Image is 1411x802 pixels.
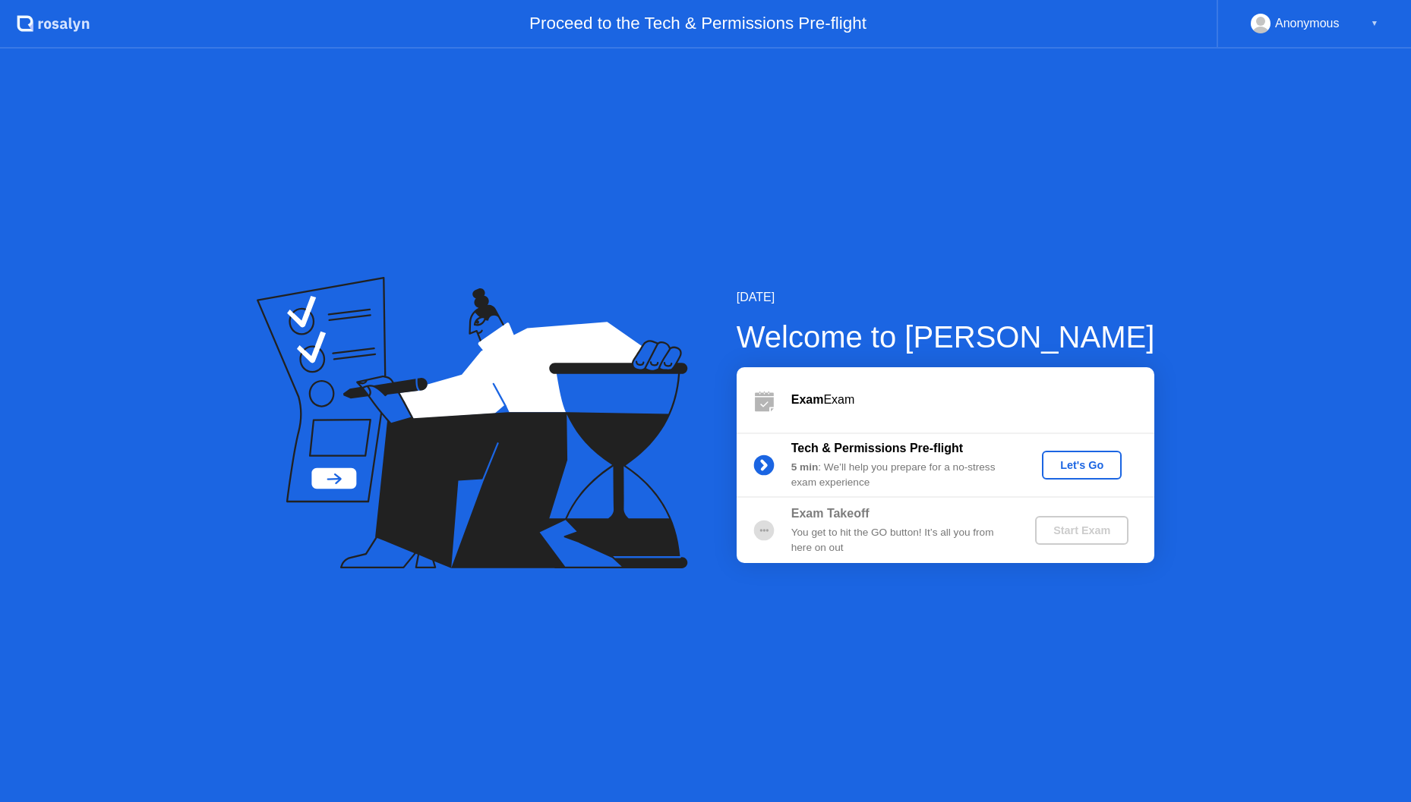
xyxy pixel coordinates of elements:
[791,391,1154,409] div: Exam
[1275,14,1340,33] div: Anonymous
[1042,451,1122,480] button: Let's Go
[1371,14,1378,33] div: ▼
[737,288,1155,307] div: [DATE]
[791,393,824,406] b: Exam
[791,507,870,520] b: Exam Takeoff
[1048,459,1116,471] div: Let's Go
[791,525,1010,556] div: You get to hit the GO button! It’s all you from here on out
[737,314,1155,360] div: Welcome to [PERSON_NAME]
[791,442,963,454] b: Tech & Permissions Pre-flight
[791,461,819,473] b: 5 min
[791,460,1010,491] div: : We’ll help you prepare for a no-stress exam experience
[1035,516,1128,545] button: Start Exam
[1041,524,1122,536] div: Start Exam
